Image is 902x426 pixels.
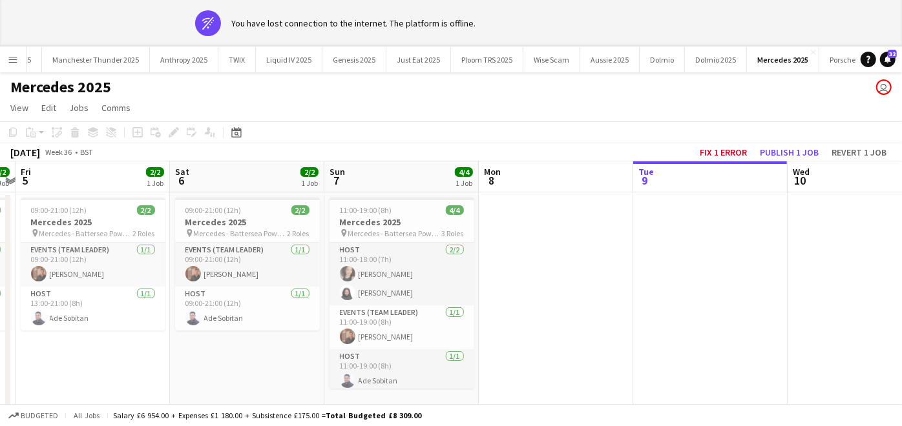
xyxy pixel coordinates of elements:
[330,243,474,305] app-card-role: Host2/211:00-18:00 (7h)[PERSON_NAME][PERSON_NAME]
[113,411,421,420] div: Salary £6 954.00 + Expenses £1 180.00 + Subsistence £175.00 =
[301,178,318,188] div: 1 Job
[6,409,60,423] button: Budgeted
[64,99,94,116] a: Jobs
[147,178,163,188] div: 1 Job
[330,349,474,393] app-card-role: Host1/111:00-19:00 (8h)Ade Sobitan
[133,228,155,238] span: 2 Roles
[80,147,93,157] div: BST
[580,47,640,72] button: Aussie 2025
[330,166,345,177] span: Sun
[640,47,685,72] button: Dolmio
[21,287,165,330] app-card-role: Host1/113:00-21:00 (8h)Ade Sobitan
[69,102,89,114] span: Jobs
[446,205,464,215] span: 4/4
[173,173,189,188] span: 6
[484,166,501,177] span: Mon
[96,99,136,116] a: Comms
[755,144,824,161] button: Publish 1 job
[256,47,322,72] button: Liquid IV 2025
[146,167,164,177] span: 2/2
[19,173,31,188] span: 5
[10,102,28,114] span: View
[819,47,883,72] button: Porsche 2025
[21,198,165,330] app-job-card: 09:00-21:00 (12h)2/2Mercedes 2025 Mercedes - Battersea Power Station2 RolesEvents (Team Leader)1/...
[21,243,165,287] app-card-role: Events (Team Leader)1/109:00-21:00 (12h)[PERSON_NAME]
[747,47,819,72] button: Mercedes 2025
[826,144,892,161] button: Revert 1 job
[482,173,501,188] span: 8
[793,166,810,177] span: Wed
[386,47,451,72] button: Just Eat 2025
[42,47,150,72] button: Manchester Thunder 2025
[523,47,580,72] button: Wise Scam
[330,305,474,349] app-card-role: Events (Team Leader)1/111:00-19:00 (8h)[PERSON_NAME]
[175,243,320,287] app-card-role: Events (Team Leader)1/109:00-21:00 (12h)[PERSON_NAME]
[330,198,474,389] app-job-card: 11:00-19:00 (8h)4/4Mercedes 2025 Mercedes - Battersea Power Station3 RolesHost2/211:00-18:00 (7h)...
[21,216,165,228] h3: Mercedes 2025
[685,47,747,72] button: Dolmio 2025
[185,205,242,215] span: 09:00-21:00 (12h)
[300,167,319,177] span: 2/2
[231,17,476,29] div: You have lost connection to the internet. The platform is offline.
[456,178,472,188] div: 1 Job
[137,205,155,215] span: 2/2
[31,205,87,215] span: 09:00-21:00 (12h)
[322,47,386,72] button: Genesis 2025
[194,228,288,238] span: Mercedes - Battersea Power Station
[175,166,189,177] span: Sat
[175,216,320,228] h3: Mercedes 2025
[150,47,218,72] button: Anthropy 2025
[326,411,421,420] span: Total Budgeted £8 309.00
[880,52,896,67] a: 32
[288,228,309,238] span: 2 Roles
[791,173,810,188] span: 10
[876,79,892,95] app-user-avatar: Laura Smallwood
[638,166,654,177] span: Tue
[41,102,56,114] span: Edit
[21,411,58,420] span: Budgeted
[43,147,75,157] span: Week 36
[39,228,133,238] span: Mercedes - Battersea Power Station
[10,146,40,159] div: [DATE]
[888,50,897,58] span: 32
[330,216,474,228] h3: Mercedes 2025
[340,205,392,215] span: 11:00-19:00 (8h)
[5,99,34,116] a: View
[451,47,523,72] button: Ploom TRS 2025
[348,228,442,238] span: Mercedes - Battersea Power Station
[71,411,102,420] span: All jobs
[636,173,654,188] span: 9
[175,287,320,330] app-card-role: Host1/109:00-21:00 (12h)Ade Sobitan
[101,102,131,114] span: Comms
[218,47,256,72] button: TWIX
[36,99,61,116] a: Edit
[10,77,111,97] h1: Mercedes 2025
[291,205,309,215] span: 2/2
[442,228,464,238] span: 3 Roles
[21,166,31,177] span: Fri
[175,198,320,330] app-job-card: 09:00-21:00 (12h)2/2Mercedes 2025 Mercedes - Battersea Power Station2 RolesEvents (Team Leader)1/...
[455,167,473,177] span: 4/4
[695,144,752,161] button: Fix 1 error
[328,173,345,188] span: 7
